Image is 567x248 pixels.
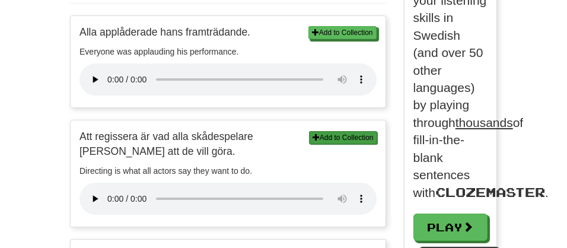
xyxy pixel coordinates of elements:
p: Directing is what all actors say they want to do. [79,165,377,177]
button: Add to Collection [308,26,377,39]
p: Alla applåderade hans framträdande. [79,25,377,40]
p: Everyone was applauding his performance. [79,46,377,58]
span: Clozemaster [435,185,545,199]
u: thousands [455,116,513,129]
p: Att regissera är vad alla skådespelare [PERSON_NAME] att de vill göra. [79,129,377,159]
button: Add to Collection [309,131,377,144]
a: Play [413,214,488,241]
